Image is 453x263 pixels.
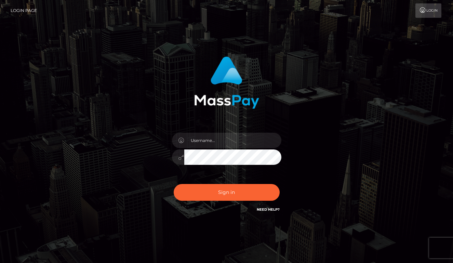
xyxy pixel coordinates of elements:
[415,3,441,18] a: Login
[194,56,259,109] img: MassPay Login
[257,207,280,212] a: Need Help?
[11,3,37,18] a: Login Page
[184,133,281,148] input: Username...
[174,184,280,201] button: Sign in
